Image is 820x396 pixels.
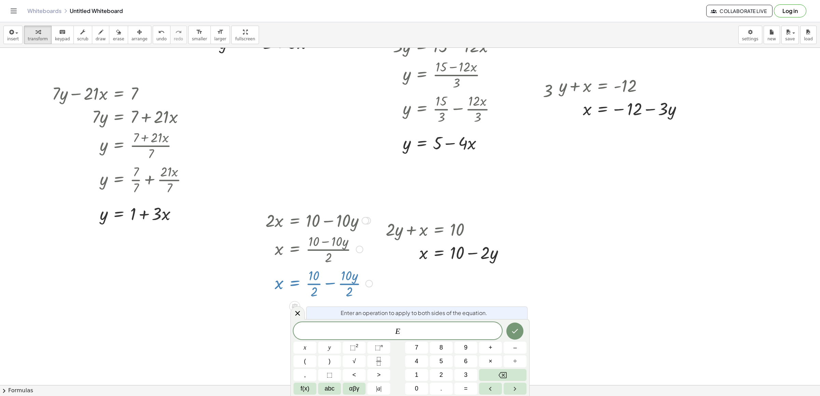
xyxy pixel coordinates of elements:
[439,370,443,380] span: 2
[24,26,52,44] button: transform
[454,342,477,354] button: 9
[785,37,795,41] span: save
[430,355,453,367] button: 5
[59,28,66,36] i: keyboard
[8,5,19,16] button: Toggle navigation
[188,26,211,44] button: format_sizesmaller
[489,343,492,352] span: +
[293,342,316,354] button: x
[153,26,170,44] button: undoundo
[175,28,182,36] i: redo
[504,383,527,395] button: Right arrow
[55,37,70,41] span: keypad
[430,342,453,354] button: 8
[349,384,359,393] span: αβγ
[318,383,341,395] button: Alphabet
[504,342,527,354] button: Minus
[439,357,443,366] span: 5
[304,343,306,352] span: x
[375,344,381,351] span: ⬚
[367,355,390,367] button: Fraction
[217,28,223,36] i: format_size
[464,357,467,366] span: 6
[804,37,813,41] span: load
[352,370,356,380] span: <
[301,384,310,393] span: f(x)
[329,357,331,366] span: )
[174,37,183,41] span: redo
[395,327,400,336] var: E
[506,323,523,340] button: Done
[514,357,517,366] span: ÷
[7,37,19,41] span: insert
[742,37,758,41] span: settings
[170,26,187,44] button: redoredo
[73,26,92,44] button: scrub
[377,370,381,380] span: >
[318,369,341,381] button: Placeholder
[504,355,527,367] button: Divide
[464,370,467,380] span: 3
[430,383,453,395] button: .
[293,369,316,381] button: ,
[343,342,366,354] button: Squared
[367,369,390,381] button: Greater than
[464,343,467,352] span: 9
[318,355,341,367] button: )
[356,343,358,348] sup: 2
[454,355,477,367] button: 6
[327,370,332,380] span: ⬚
[350,344,356,351] span: ⬚
[479,369,527,381] button: Backspace
[415,343,418,352] span: 7
[764,26,780,44] button: new
[132,37,148,41] span: arrange
[479,342,502,354] button: Plus
[293,383,316,395] button: Functions
[774,4,806,17] button: Log in
[405,369,428,381] button: 1
[235,37,255,41] span: fullscreen
[328,343,331,352] span: y
[415,370,418,380] span: 1
[210,26,230,44] button: format_sizelarger
[712,8,767,14] span: Collaborate Live
[405,383,428,395] button: 0
[293,355,316,367] button: (
[192,37,207,41] span: smaller
[343,369,366,381] button: Less than
[800,26,817,44] button: load
[158,28,165,36] i: undo
[196,28,203,36] i: format_size
[430,369,453,381] button: 2
[489,357,492,366] span: ×
[156,37,167,41] span: undo
[51,26,74,44] button: keyboardkeypad
[289,301,300,312] div: Apply the same math to both sides of the equation
[3,26,23,44] button: insert
[405,342,428,354] button: 7
[353,357,356,366] span: √
[343,355,366,367] button: Square root
[415,357,418,366] span: 4
[92,26,110,44] button: draw
[318,342,341,354] button: y
[304,370,306,380] span: ,
[738,26,762,44] button: settings
[415,384,418,393] span: 0
[343,383,366,395] button: Greek alphabet
[96,37,106,41] span: draw
[367,342,390,354] button: Superscript
[513,343,517,352] span: –
[405,355,428,367] button: 4
[376,385,378,392] span: |
[454,369,477,381] button: 3
[304,357,306,366] span: (
[381,343,383,348] sup: n
[781,26,799,44] button: save
[380,385,382,392] span: |
[376,384,382,393] span: a
[231,26,259,44] button: fullscreen
[440,384,442,393] span: .
[454,383,477,395] button: Equals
